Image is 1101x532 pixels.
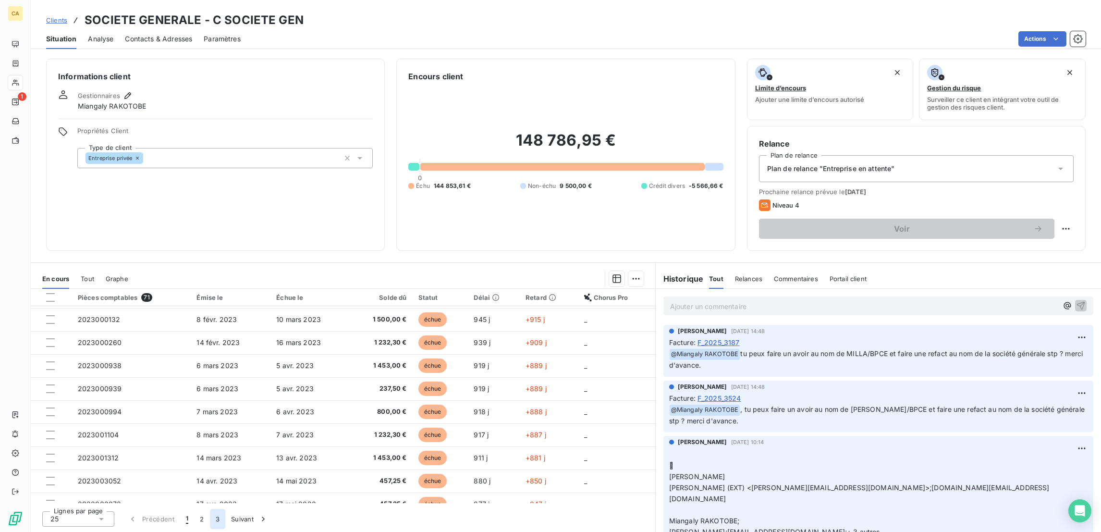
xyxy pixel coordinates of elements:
[78,315,121,323] span: 2023000132
[927,84,981,92] span: Gestion du risque
[42,275,69,283] span: En cours
[584,384,587,393] span: _
[106,275,128,283] span: Graphe
[418,451,447,465] span: échue
[196,294,265,301] div: Émise le
[526,454,545,462] span: +881 j
[78,384,122,393] span: 2023000939
[78,101,147,111] span: Miangaly RAKOTOBE
[354,407,407,417] span: 800,00 €
[186,514,188,524] span: 1
[196,408,238,416] span: 7 mars 2023
[772,201,799,209] span: Niveau 4
[180,509,194,529] button: 1
[845,188,867,196] span: [DATE]
[418,382,447,396] span: échue
[194,509,209,529] button: 2
[771,225,1033,233] span: Voir
[526,500,546,508] span: +847 j
[354,294,407,301] div: Solde dû
[196,454,241,462] span: 14 mars 2023
[418,405,447,419] span: échue
[669,405,1087,425] span: , tu peux faire un avoir au nom de [PERSON_NAME]/BPCE et faire une refact au nom de la société gé...
[474,384,489,393] span: 919 j
[46,15,67,25] a: Clients
[418,335,447,350] span: échue
[709,275,723,283] span: Tout
[747,59,914,120] button: Limite d’encoursAjouter une limite d’encours autorisé
[528,182,556,190] span: Non-échu
[669,337,696,347] span: Facture :
[276,338,321,346] span: 16 mars 2023
[649,182,685,190] span: Crédit divers
[354,499,407,509] span: 457,25 €
[77,127,373,140] span: Propriétés Client
[474,315,490,323] span: 945 j
[755,96,864,103] span: Ajouter une limite d’encours autorisé
[418,294,463,301] div: Statut
[125,34,192,44] span: Contacts & Adresses
[46,34,76,44] span: Situation
[474,431,489,439] span: 917 j
[474,500,489,508] span: 877 j
[656,273,704,285] h6: Historique
[354,315,407,324] span: 1 500,00 €
[354,338,407,347] span: 1 232,30 €
[78,361,122,370] span: 2023000938
[474,408,489,416] span: 918 j
[474,294,514,301] div: Délai
[735,275,762,283] span: Relances
[731,328,765,334] span: [DATE] 14:48
[210,509,225,529] button: 3
[8,511,23,526] img: Logo LeanPay
[774,275,818,283] span: Commentaires
[526,431,546,439] span: +887 j
[50,514,59,524] span: 25
[526,361,547,370] span: +889 j
[88,155,133,161] span: Entreprise privée
[584,477,587,485] span: _
[584,294,649,301] div: Chorus Pro
[434,182,471,190] span: 144 853,61 €
[669,393,696,403] span: Facture :
[276,431,314,439] span: 7 avr. 2023
[196,338,240,346] span: 14 févr. 2023
[1068,499,1091,522] div: Open Intercom Messenger
[196,384,238,393] span: 6 mars 2023
[196,361,238,370] span: 6 mars 2023
[418,312,447,327] span: échue
[276,361,314,370] span: 5 avr. 2023
[474,454,488,462] span: 911 j
[196,431,238,439] span: 8 mars 2023
[418,497,447,511] span: échue
[678,327,727,335] span: [PERSON_NAME]
[418,474,447,488] span: échue
[58,71,373,82] h6: Informations client
[526,408,547,416] span: +888 j
[669,472,725,481] span: [PERSON_NAME]
[670,405,740,416] span: @ Miangaly RAKOTOBE
[85,12,304,29] h3: SOCIETE GENERALE - C SOCIETE GEN
[560,182,592,190] span: 9 500,00 €
[416,182,430,190] span: Échu
[584,315,587,323] span: _
[697,393,741,403] span: F_2025_3524
[18,92,26,101] span: 1
[78,293,185,302] div: Pièces comptables
[755,84,806,92] span: Limite d’encours
[759,138,1074,149] h6: Relance
[474,338,490,346] span: 939 j
[584,454,587,462] span: _
[830,275,867,283] span: Portail client
[526,294,573,301] div: Retard
[584,408,587,416] span: _
[408,71,463,82] h6: Encours client
[354,361,407,371] span: 1 453,00 €
[78,92,120,99] span: Gestionnaires
[669,349,1085,369] span: tu peux faire un avoir au nom de MILLA/BPCE et faire une refact au nom de la société générale stp...
[354,430,407,440] span: 1 232,30 €
[81,275,94,283] span: Tout
[678,438,727,446] span: [PERSON_NAME]
[767,164,895,173] span: Plan de relance "Entreprise en attente"
[204,34,241,44] span: Paramètres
